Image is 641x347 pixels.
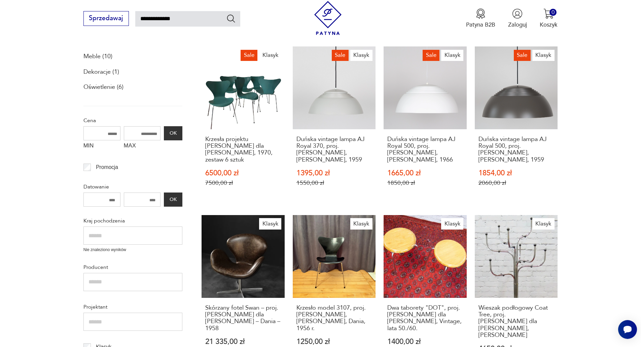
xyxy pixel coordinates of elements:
[296,170,372,177] p: 1395,00 zł
[540,8,558,29] button: 0Koszyk
[205,305,281,332] h3: Skórzany fotel Swan – proj. [PERSON_NAME] dla [PERSON_NAME] – Dania – 1958
[478,305,554,339] h3: Wieszak podłogowy Coat Tree, proj. [PERSON_NAME] dla [PERSON_NAME], [PERSON_NAME]
[296,338,372,345] p: 1250,00 zł
[83,303,182,311] p: Projektant
[83,216,182,225] p: Kraj pochodzenia
[384,46,467,202] a: SaleKlasykDuńska vintage lampa AJ Royal 500, proj. Arne Jacobsen, Louis Poulsen, 1966Duńska vinta...
[164,126,182,140] button: OK
[83,81,123,93] a: Oświetlenie (6)
[205,170,281,177] p: 6500,00 zł
[296,136,372,164] h3: Duńska vintage lampa AJ Royal 370, proj. [PERSON_NAME], [PERSON_NAME], 1959
[475,8,486,19] img: Ikona medalu
[618,320,637,339] iframe: Smartsupp widget button
[83,182,182,191] p: Datowanie
[164,193,182,207] button: OK
[549,9,557,16] div: 0
[293,46,376,202] a: SaleKlasykDuńska vintage lampa AJ Royal 370, proj. Arne Jacobsen, Louis Poulsen, 1959Duńska vinta...
[205,338,281,345] p: 21 335,00 zł
[83,11,129,26] button: Sprzedawaj
[83,51,112,62] a: Meble (10)
[296,179,372,186] p: 1550,00 zł
[387,170,463,177] p: 1665,00 zł
[83,140,120,153] label: MIN
[205,179,281,186] p: 7500,00 zł
[202,46,285,202] a: SaleKlasykKrzesła projektu Arne Jacobsena dla Fritz Hansen, 1970, zestaw 6 sztukKrzesła projektu ...
[466,8,495,29] a: Ikona medaluPatyna B2B
[83,116,182,125] p: Cena
[478,136,554,164] h3: Duńska vintage lampa AJ Royal 500, proj. [PERSON_NAME], [PERSON_NAME], 1959
[540,21,558,29] p: Koszyk
[466,8,495,29] button: Patyna B2B
[226,13,236,23] button: Szukaj
[83,247,182,253] p: Nie znaleziono wyników
[205,136,281,164] h3: Krzesła projektu [PERSON_NAME] dla [PERSON_NAME], 1970, zestaw 6 sztuk
[124,140,161,153] label: MAX
[466,21,495,29] p: Patyna B2B
[387,179,463,186] p: 1850,00 zł
[311,1,345,35] img: Patyna - sklep z meblami i dekoracjami vintage
[296,305,372,332] h3: Krzesło model 3107, proj. [PERSON_NAME], [PERSON_NAME], Dania, 1956 r.
[475,46,558,202] a: SaleKlasykDuńska vintage lampa AJ Royal 500, proj. Arne Jacobsen, Louis Poulsen, 1959Duńska vinta...
[83,66,119,78] a: Dekoracje (1)
[387,136,463,164] h3: Duńska vintage lampa AJ Royal 500, proj. [PERSON_NAME], [PERSON_NAME], 1966
[96,163,118,172] p: Promocja
[83,16,129,22] a: Sprzedawaj
[508,21,527,29] p: Zaloguj
[508,8,527,29] button: Zaloguj
[512,8,523,19] img: Ikonka użytkownika
[543,8,554,19] img: Ikona koszyka
[83,263,182,272] p: Producent
[478,179,554,186] p: 2060,00 zł
[387,305,463,332] h3: Dwa taborety "DOT", proj. [PERSON_NAME] dla [PERSON_NAME], Vintage, lata 50./60.
[387,338,463,345] p: 1400,00 zł
[478,170,554,177] p: 1854,00 zł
